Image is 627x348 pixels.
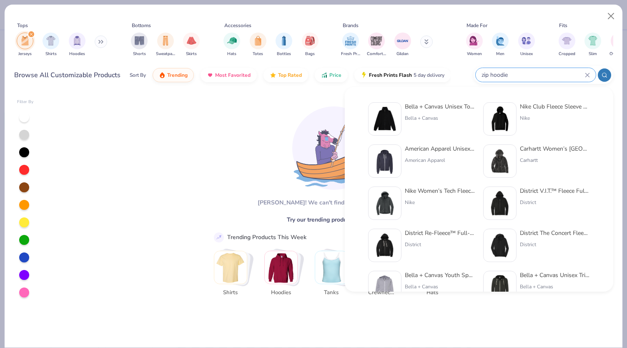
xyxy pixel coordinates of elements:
[133,51,146,57] span: Shorts
[405,229,475,237] div: District Re-Fleece™ Full-
[466,33,483,57] button: filter button
[496,51,504,57] span: Men
[396,35,409,47] img: Gildan Image
[589,51,597,57] span: Slim
[354,68,451,82] button: Fresh Prints Flash5 day delivery
[367,33,386,57] button: filter button
[201,68,257,82] button: Most Favorited
[405,271,475,280] div: Bella + Canvas Youth Sponge Fleece Full-
[361,72,367,78] img: flash.gif
[467,51,482,57] span: Women
[487,148,513,174] img: fd9283ad-4903-4c6a-94bf-e9f6b399a8c2
[227,36,237,45] img: Hats Image
[518,33,535,57] button: filter button
[215,72,251,78] span: Most Favorited
[466,22,487,29] div: Made For
[258,198,410,207] div: [PERSON_NAME]! We can't find what you're looking for.
[156,51,175,57] span: Sweatpants
[215,234,223,241] img: trend_line.gif
[132,22,151,29] div: Bottoms
[270,72,276,78] img: TopRated.gif
[17,99,34,105] div: Filter By
[496,36,505,45] img: Men Image
[520,156,590,164] div: Carhartt
[487,232,513,258] img: 76e31f04-5984-4974-affe-0d5e7e0b7f7e
[20,36,30,45] img: Jerseys Image
[305,36,314,45] img: Bags Image
[278,72,302,78] span: Top Rated
[369,72,412,78] span: Fresh Prints Flash
[287,215,381,224] span: Try our trending products instead…
[396,51,409,57] span: Gildan
[520,229,590,237] div: District The Concert Fleece ® Full-
[372,275,398,300] img: 12b25501-91f0-453d-922d-e0b82f5edf77
[372,148,398,174] img: 882236e9-8a47-4291-bc0b-c0c64f102acf
[17,33,33,57] button: filter button
[405,199,475,206] div: Nike
[292,106,376,190] img: Loading...
[372,190,398,216] img: 76e21b4c-8b84-4405-bcd0-ac7efb0e8747
[372,232,398,258] img: 1c8c1ba7-c0cf-481f-8e1d-15fc77e8d7dd
[588,36,597,45] img: Slim Image
[520,102,590,111] div: Nike Club Fleece Sleeve Swoosh Full-
[302,33,319,57] div: filter for Bags
[167,72,188,78] span: Trending
[263,68,308,82] button: Top Rated
[130,71,146,79] div: Sort By
[69,33,85,57] button: filter button
[487,275,513,300] img: 18639009-66ae-403d-b147-533ff26dc59d
[466,33,483,57] div: filter for Women
[217,289,244,297] span: Shirts
[161,36,170,45] img: Sweatpants Image
[315,251,353,300] button: Stack Card Button Tanks
[207,72,213,78] img: most_fav.gif
[343,22,359,29] div: Brands
[223,33,240,57] button: filter button
[131,33,148,57] div: filter for Shorts
[372,106,398,132] img: b1a53f37-890a-4b9a-8962-a1b7c70e022e
[73,36,82,45] img: Hoodies Image
[69,33,85,57] div: filter for Hoodies
[344,35,357,47] img: Fresh Prints Image
[394,33,411,57] div: filter for Gildan
[183,33,200,57] button: filter button
[414,71,444,80] span: 5 day delivery
[69,51,85,57] span: Hoodies
[186,51,197,57] span: Skirts
[276,33,292,57] div: filter for Bottles
[227,51,236,57] span: Hats
[603,8,619,24] button: Close
[520,241,590,248] div: District
[405,283,475,290] div: Bella + Canvas
[367,33,386,57] div: filter for Comfort Colors
[46,36,56,45] img: Shirts Image
[405,241,475,248] div: District
[214,251,247,284] img: Shirts
[492,33,509,57] div: filter for Men
[305,51,315,57] span: Bags
[559,51,575,57] span: Cropped
[17,33,33,57] div: filter for Jerseys
[45,51,57,57] span: Shirts
[43,33,59,57] div: filter for Shirts
[419,289,446,297] span: Hats
[17,22,28,29] div: Tops
[520,51,533,57] span: Unisex
[329,72,341,78] span: Price
[223,33,240,57] div: filter for Hats
[156,33,175,57] button: filter button
[520,199,590,206] div: District
[562,36,572,45] img: Cropped Image
[315,251,348,284] img: Tanks
[405,114,475,122] div: Bella + Canvas
[279,36,288,45] img: Bottles Image
[559,33,575,57] button: filter button
[522,36,531,45] img: Unisex Image
[43,33,59,57] button: filter button
[253,36,263,45] img: Totes Image
[156,33,175,57] div: filter for Sweatpants
[276,33,292,57] button: filter button
[487,106,513,132] img: 5fb1a126-66ed-4dc4-a3fe-da0ba6c8f8c3
[227,233,306,242] div: Trending Products This Week
[520,271,590,280] div: Bella + Canvas Unisex Triblend Sponge Fleece Full-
